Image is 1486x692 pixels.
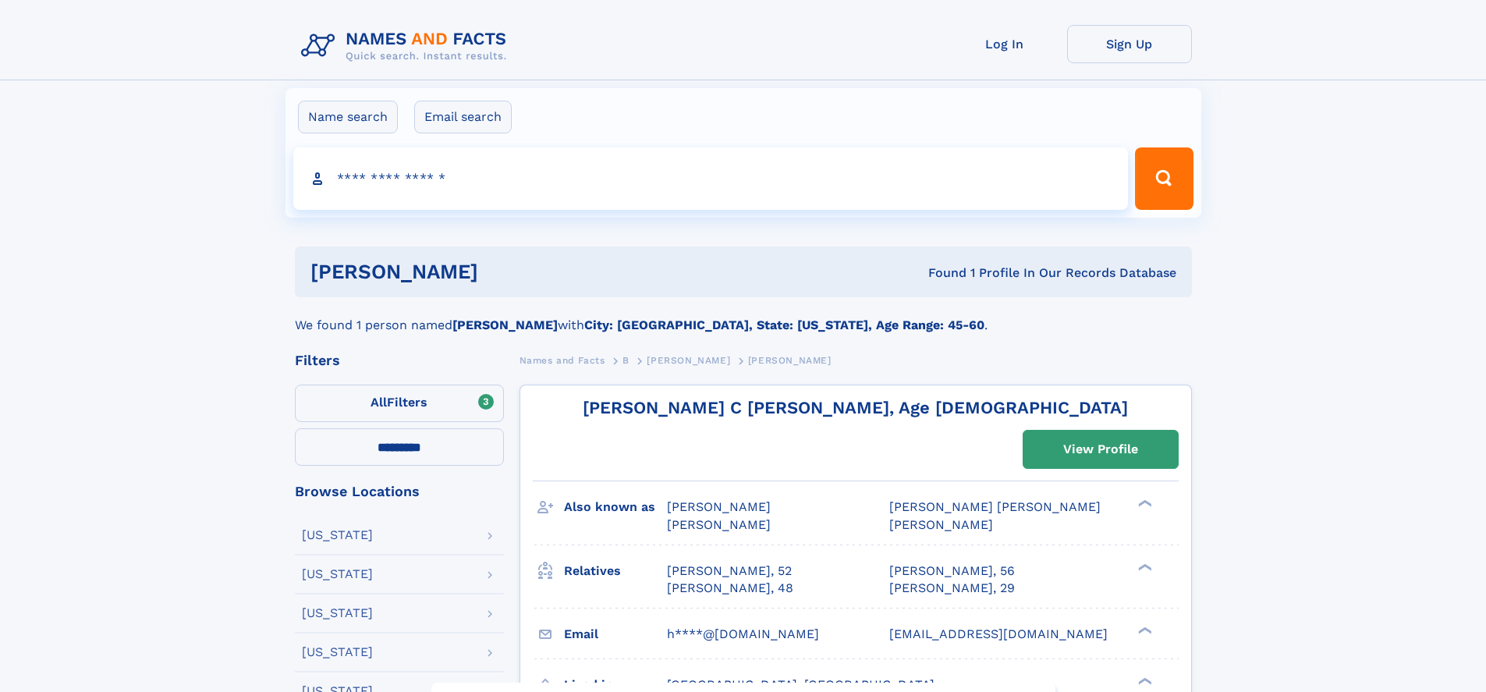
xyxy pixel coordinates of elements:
[889,517,993,532] span: [PERSON_NAME]
[295,385,504,422] label: Filters
[667,517,771,532] span: [PERSON_NAME]
[295,297,1192,335] div: We found 1 person named with .
[667,562,792,580] a: [PERSON_NAME], 52
[295,353,504,367] div: Filters
[452,318,558,332] b: [PERSON_NAME]
[583,398,1128,417] a: [PERSON_NAME] C [PERSON_NAME], Age [DEMOGRAPHIC_DATA]
[414,101,512,133] label: Email search
[1067,25,1192,63] a: Sign Up
[889,580,1015,597] a: [PERSON_NAME], 29
[889,562,1015,580] a: [PERSON_NAME], 56
[1134,676,1153,686] div: ❯
[564,494,667,520] h3: Also known as
[302,529,373,541] div: [US_STATE]
[1134,499,1153,509] div: ❯
[748,355,832,366] span: [PERSON_NAME]
[622,350,630,370] a: B
[302,646,373,658] div: [US_STATE]
[942,25,1067,63] a: Log In
[889,626,1108,641] span: [EMAIL_ADDRESS][DOMAIN_NAME]
[1135,147,1193,210] button: Search Button
[298,101,398,133] label: Name search
[647,350,730,370] a: [PERSON_NAME]
[295,484,504,499] div: Browse Locations
[564,621,667,648] h3: Email
[520,350,605,370] a: Names and Facts
[302,607,373,619] div: [US_STATE]
[1063,431,1138,467] div: View Profile
[667,677,935,692] span: [GEOGRAPHIC_DATA], [GEOGRAPHIC_DATA]
[302,568,373,580] div: [US_STATE]
[371,395,387,410] span: All
[667,580,793,597] a: [PERSON_NAME], 48
[293,147,1129,210] input: search input
[564,558,667,584] h3: Relatives
[703,264,1176,282] div: Found 1 Profile In Our Records Database
[1023,431,1178,468] a: View Profile
[1134,562,1153,572] div: ❯
[584,318,984,332] b: City: [GEOGRAPHIC_DATA], State: [US_STATE], Age Range: 45-60
[295,25,520,67] img: Logo Names and Facts
[622,355,630,366] span: B
[310,262,704,282] h1: [PERSON_NAME]
[889,499,1101,514] span: [PERSON_NAME] [PERSON_NAME]
[1134,625,1153,635] div: ❯
[647,355,730,366] span: [PERSON_NAME]
[667,499,771,514] span: [PERSON_NAME]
